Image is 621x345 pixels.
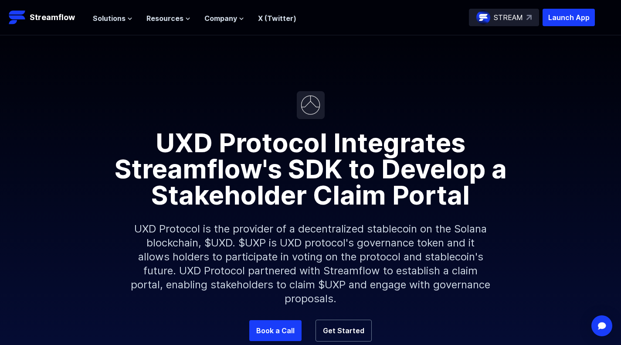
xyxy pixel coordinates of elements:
[249,320,302,341] a: Book a Call
[297,91,325,119] img: UXD Protocol
[316,320,372,342] a: Get Started
[469,9,539,26] a: STREAM
[123,208,498,320] p: UXD Protocol is the provider of a decentralized stablecoin on the Solana blockchain, $UXD. $UXP i...
[494,12,523,23] p: STREAM
[146,13,190,24] button: Resources
[204,13,237,24] span: Company
[204,13,244,24] button: Company
[9,9,26,26] img: Streamflow Logo
[9,9,84,26] a: Streamflow
[93,13,126,24] span: Solutions
[30,11,75,24] p: Streamflow
[102,119,520,208] h1: UXD Protocol Integrates Streamflow's SDK to Develop a Stakeholder Claim Portal
[258,14,296,23] a: X (Twitter)
[543,9,595,26] button: Launch App
[526,15,532,20] img: top-right-arrow.svg
[476,10,490,24] img: streamflow-logo-circle.png
[146,13,183,24] span: Resources
[93,13,132,24] button: Solutions
[591,315,612,336] div: Open Intercom Messenger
